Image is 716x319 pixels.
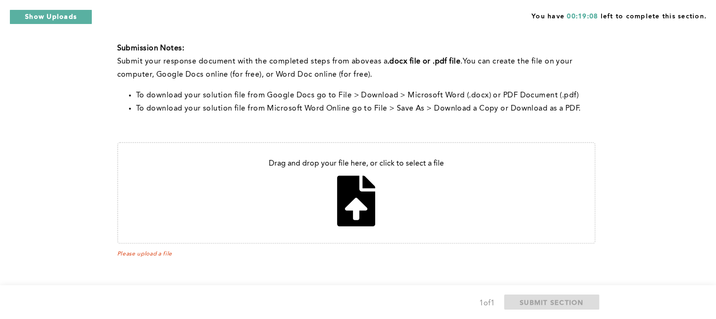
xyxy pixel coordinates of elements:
span: You have left to complete this section. [531,9,707,21]
strong: Submission Notes: [117,45,184,52]
strong: .docx file or .pdf file [387,58,460,65]
div: 1 of 1 [479,297,495,310]
span: 00:19:08 [567,13,598,20]
span: Submit your response document [117,58,238,65]
span: SUBMIT SECTION [520,298,584,307]
li: To download your solution file from Microsoft Word Online go to File > Save As > Download a Copy ... [136,102,595,115]
button: Show Uploads [9,9,92,24]
li: To download your solution file from Google Docs go to File > Download > Microsoft Word (.docx) or... [136,89,595,102]
span: as a [374,58,387,65]
p: with the completed steps from above You can create the file on your computer, Google Docs online ... [117,55,595,81]
button: SUBMIT SECTION [504,295,599,310]
span: Please upload a file [117,251,595,257]
span: . [460,58,462,65]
